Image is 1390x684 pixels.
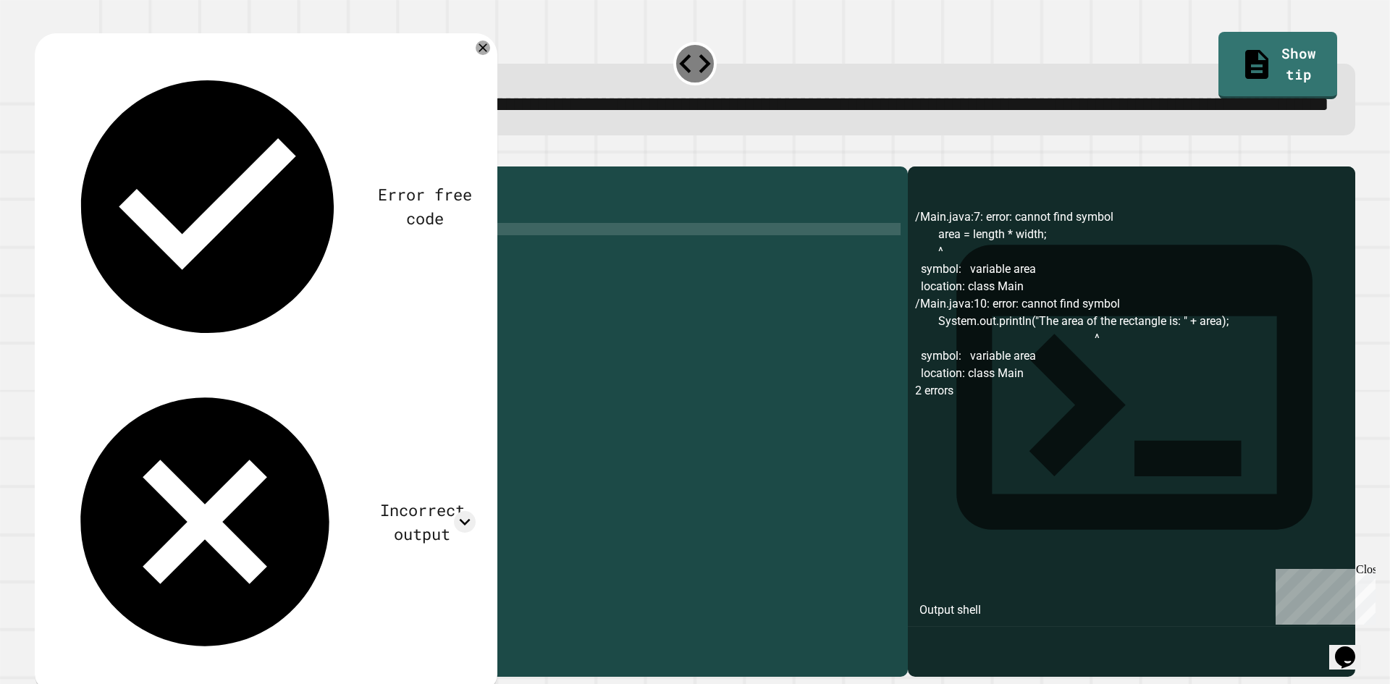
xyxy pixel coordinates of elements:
a: Show tip [1218,32,1336,98]
iframe: chat widget [1329,626,1376,670]
div: Incorrect output [368,498,476,546]
div: Chat with us now!Close [6,6,100,92]
iframe: chat widget [1270,563,1376,625]
div: /Main.java:7: error: cannot find symbol area = length * width; ^ symbol: variable area location: ... [915,208,1348,677]
div: Error free code [374,182,476,230]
